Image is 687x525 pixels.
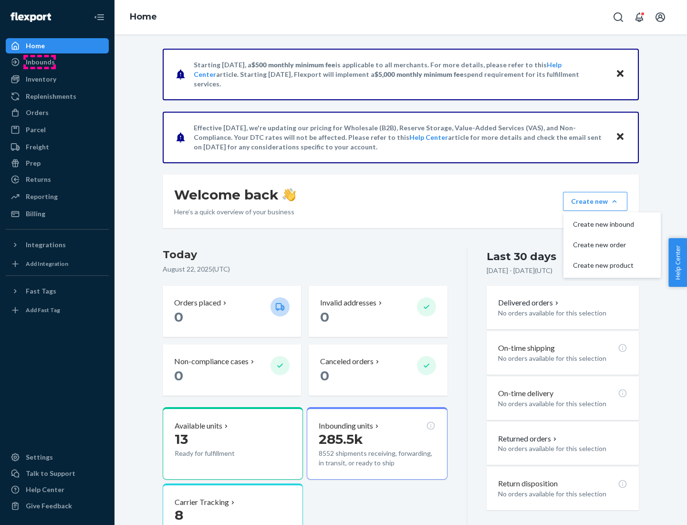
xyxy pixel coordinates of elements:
[498,444,627,453] p: No orders available for this selection
[163,286,301,337] button: Orders placed 0
[175,497,229,508] p: Carrier Tracking
[563,192,627,211] button: Create newCreate new inboundCreate new orderCreate new product
[498,388,553,399] p: On-time delivery
[26,192,58,201] div: Reporting
[498,399,627,409] p: No orders available for this selection
[26,108,49,117] div: Orders
[614,130,626,144] button: Close
[175,431,188,447] span: 13
[320,356,374,367] p: Canceled orders
[26,260,68,268] div: Add Integration
[10,12,51,22] img: Flexport logo
[498,478,558,489] p: Return disposition
[26,175,51,184] div: Returns
[6,156,109,171] a: Prep
[163,407,303,480] button: Available units13Ready for fulfillment
[498,308,627,318] p: No orders available for this selection
[122,3,165,31] ol: breadcrumbs
[174,207,296,217] p: Here’s a quick overview of your business
[319,420,373,431] p: Inbounding units
[375,70,464,78] span: $5,000 monthly minimum fee
[487,249,556,264] div: Last 30 days
[498,343,555,354] p: On-time shipping
[6,237,109,252] button: Integrations
[573,241,634,248] span: Create new order
[163,345,301,396] button: Non-compliance cases 0
[26,142,49,152] div: Freight
[6,498,109,514] button: Give Feedback
[90,8,109,27] button: Close Navigation
[6,54,109,70] a: Inbounds
[565,235,659,255] button: Create new order
[26,57,55,67] div: Inbounds
[319,449,435,468] p: 8552 shipments receiving, forwarding, in transit, or ready to ship
[409,133,448,141] a: Help Center
[175,420,222,431] p: Available units
[194,123,606,152] p: Effective [DATE], we're updating our pricing for Wholesale (B2B), Reserve Storage, Value-Added Se...
[26,92,76,101] div: Replenishments
[565,255,659,276] button: Create new product
[319,431,363,447] span: 285.5k
[320,297,376,308] p: Invalid addresses
[26,41,45,51] div: Home
[6,38,109,53] a: Home
[498,433,559,444] button: Returned orders
[174,309,183,325] span: 0
[282,188,296,201] img: hand-wave emoji
[174,367,183,384] span: 0
[6,303,109,318] a: Add Fast Tag
[487,266,552,275] p: [DATE] - [DATE] ( UTC )
[174,186,296,203] h1: Welcome back
[6,139,109,155] a: Freight
[498,297,561,308] button: Delivered orders
[651,8,670,27] button: Open account menu
[309,345,447,396] button: Canceled orders 0
[320,367,329,384] span: 0
[614,67,626,81] button: Close
[6,206,109,221] a: Billing
[26,125,46,135] div: Parcel
[668,238,687,287] button: Help Center
[498,489,627,499] p: No orders available for this selection
[6,105,109,120] a: Orders
[175,449,263,458] p: Ready for fulfillment
[6,450,109,465] a: Settings
[6,189,109,204] a: Reporting
[26,469,75,478] div: Talk to Support
[320,309,329,325] span: 0
[609,8,628,27] button: Open Search Box
[174,356,249,367] p: Non-compliance cases
[307,407,447,480] button: Inbounding units285.5k8552 shipments receiving, forwarding, in transit, or ready to ship
[26,485,64,494] div: Help Center
[573,262,634,269] span: Create new product
[573,221,634,228] span: Create new inbound
[26,74,56,84] div: Inventory
[130,11,157,22] a: Home
[6,482,109,497] a: Help Center
[194,60,606,89] p: Starting [DATE], a is applicable to all merchants. For more details, please refer to this article...
[6,466,109,481] a: Talk to Support
[6,72,109,87] a: Inventory
[26,452,53,462] div: Settings
[6,256,109,272] a: Add Integration
[174,297,221,308] p: Orders placed
[163,247,448,262] h3: Today
[6,283,109,299] button: Fast Tags
[6,172,109,187] a: Returns
[26,209,45,219] div: Billing
[565,214,659,235] button: Create new inbound
[26,306,60,314] div: Add Fast Tag
[163,264,448,274] p: August 22, 2025 ( UTC )
[26,501,72,511] div: Give Feedback
[175,507,183,523] span: 8
[309,286,447,337] button: Invalid addresses 0
[251,61,335,69] span: $500 monthly minimum fee
[6,122,109,137] a: Parcel
[498,354,627,363] p: No orders available for this selection
[26,240,66,250] div: Integrations
[630,8,649,27] button: Open notifications
[6,89,109,104] a: Replenishments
